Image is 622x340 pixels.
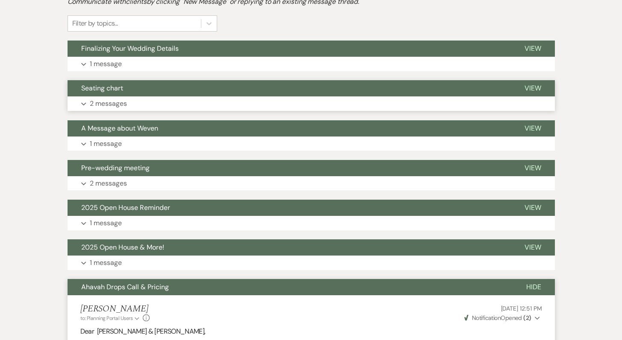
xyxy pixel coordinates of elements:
p: 1 message [90,257,122,268]
button: 2 messages [68,96,555,111]
button: to: Planning Portal Users [80,314,141,322]
span: Pre-wedding meeting [81,163,150,172]
button: Pre-wedding meeting [68,160,511,176]
p: 1 message [90,138,122,149]
p: 2 messages [90,98,127,109]
button: 2 messages [68,176,555,191]
h5: [PERSON_NAME] [80,304,150,314]
span: Notification [472,314,501,322]
span: Ahavah Drops Call & Pricing [81,282,169,291]
span: A Message about Weven [81,124,158,133]
button: NotificationOpened (2) [463,314,542,323]
span: [DATE] 12:51 PM [501,305,542,312]
span: Hide [526,282,541,291]
button: Seating chart [68,80,511,96]
button: View [511,239,555,256]
span: Opened [464,314,531,322]
strong: ( 2 ) [523,314,531,322]
span: 2025 Open House Reminder [81,203,170,212]
button: 1 message [68,256,555,270]
span: Finalizing Your Wedding Details [81,44,179,53]
span: View [525,243,541,252]
button: View [511,80,555,96]
button: Hide [513,279,555,295]
span: View [525,203,541,212]
button: 1 message [68,137,555,151]
button: 2025 Open House & More! [68,239,511,256]
button: Finalizing Your Wedding Details [68,41,511,57]
div: Filter by topics... [72,18,118,29]
button: 2025 Open House Reminder [68,200,511,216]
button: A Message about Weven [68,120,511,137]
p: 2 messages [90,178,127,189]
span: Dear [PERSON_NAME] & [PERSON_NAME], [80,327,206,336]
button: 1 message [68,216,555,230]
span: 2025 Open House & More! [81,243,164,252]
button: View [511,160,555,176]
button: Ahavah Drops Call & Pricing [68,279,513,295]
button: View [511,120,555,137]
span: to: Planning Portal Users [80,315,133,322]
p: 1 message [90,218,122,229]
p: 1 message [90,58,122,70]
button: 1 message [68,57,555,71]
span: View [525,44,541,53]
span: View [525,84,541,93]
span: View [525,163,541,172]
span: Seating chart [81,84,123,93]
span: View [525,124,541,133]
button: View [511,200,555,216]
button: View [511,41,555,57]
